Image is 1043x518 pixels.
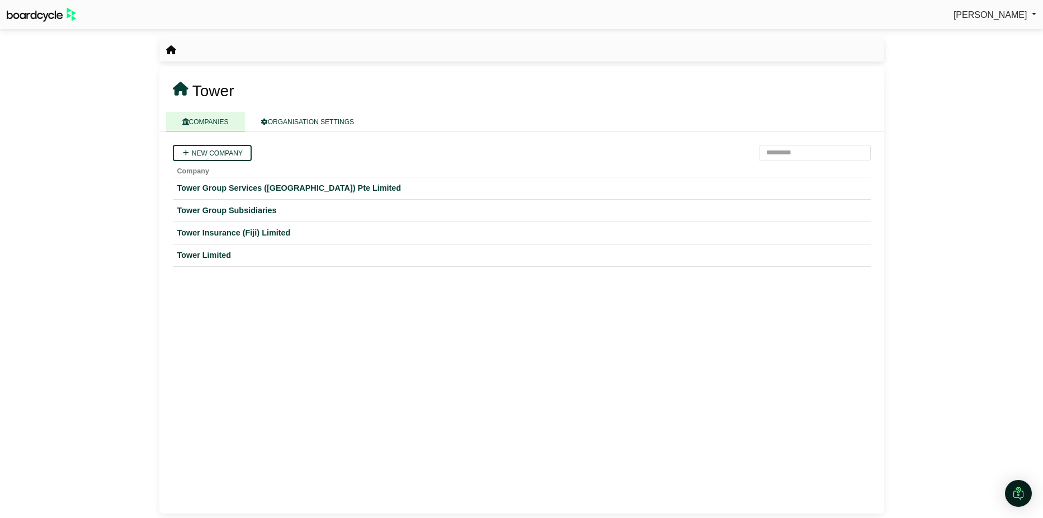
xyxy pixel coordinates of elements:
[166,112,245,131] a: COMPANIES
[177,204,866,217] a: Tower Group Subsidiaries
[7,8,76,22] img: BoardcycleBlackGreen-aaafeed430059cb809a45853b8cf6d952af9d84e6e89e1f1685b34bfd5cb7d64.svg
[245,112,370,131] a: ORGANISATION SETTINGS
[173,161,871,177] th: Company
[177,227,866,239] a: Tower Insurance (Fiji) Limited
[1005,480,1032,507] div: Open Intercom Messenger
[192,82,234,100] span: Tower
[177,182,866,195] a: Tower Group Services ([GEOGRAPHIC_DATA]) Pte Limited
[173,145,252,161] a: New company
[177,249,866,262] a: Tower Limited
[954,10,1027,20] span: [PERSON_NAME]
[166,43,176,58] nav: breadcrumb
[954,8,1036,22] a: [PERSON_NAME]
